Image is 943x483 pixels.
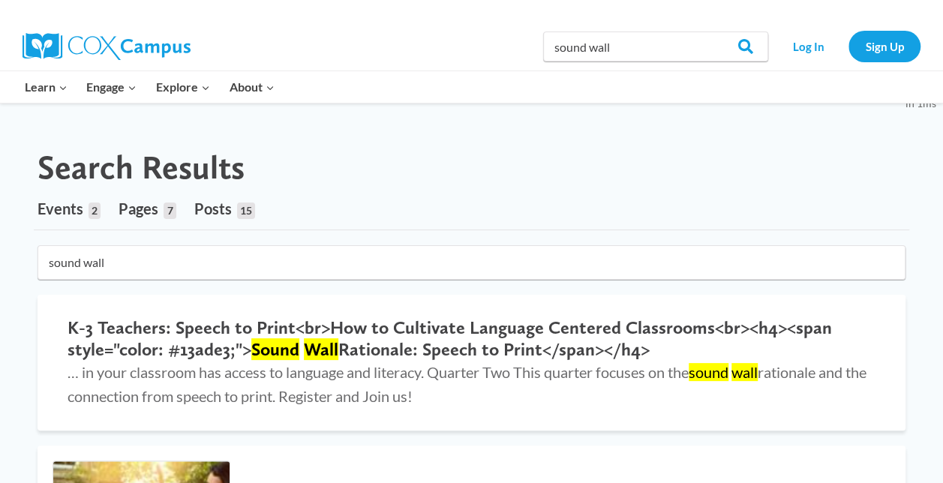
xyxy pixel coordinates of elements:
[543,31,768,61] input: Search Cox Campus
[68,317,875,361] h2: K-3 Teachers: Speech to Print<br>How to Cultivate Language Centered Classrooms<br><h4><span style...
[146,71,220,103] button: Child menu of Explore
[77,71,147,103] button: Child menu of Engage
[304,338,338,360] mark: Wall
[38,148,245,187] h1: Search Results
[38,245,905,280] input: Search for...
[68,363,866,405] span: … in your classroom has access to language and literacy. Quarter Two This quarter focuses on the ...
[89,202,101,219] span: 2
[237,202,255,219] span: 15
[38,295,905,431] a: K-3 Teachers: Speech to Print<br>How to Cultivate Language Centered Classrooms<br><h4><span style...
[689,363,728,381] mark: sound
[776,31,841,61] a: Log In
[194,199,232,217] span: Posts
[194,187,255,229] a: Posts15
[251,338,299,360] mark: Sound
[776,31,920,61] nav: Secondary Navigation
[220,71,284,103] button: Child menu of About
[15,71,284,103] nav: Primary Navigation
[731,363,758,381] mark: wall
[164,202,176,219] span: 7
[119,199,158,217] span: Pages
[848,31,920,61] a: Sign Up
[38,199,83,217] span: Events
[23,33,191,60] img: Cox Campus
[38,187,101,229] a: Events2
[15,71,77,103] button: Child menu of Learn
[119,187,176,229] a: Pages7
